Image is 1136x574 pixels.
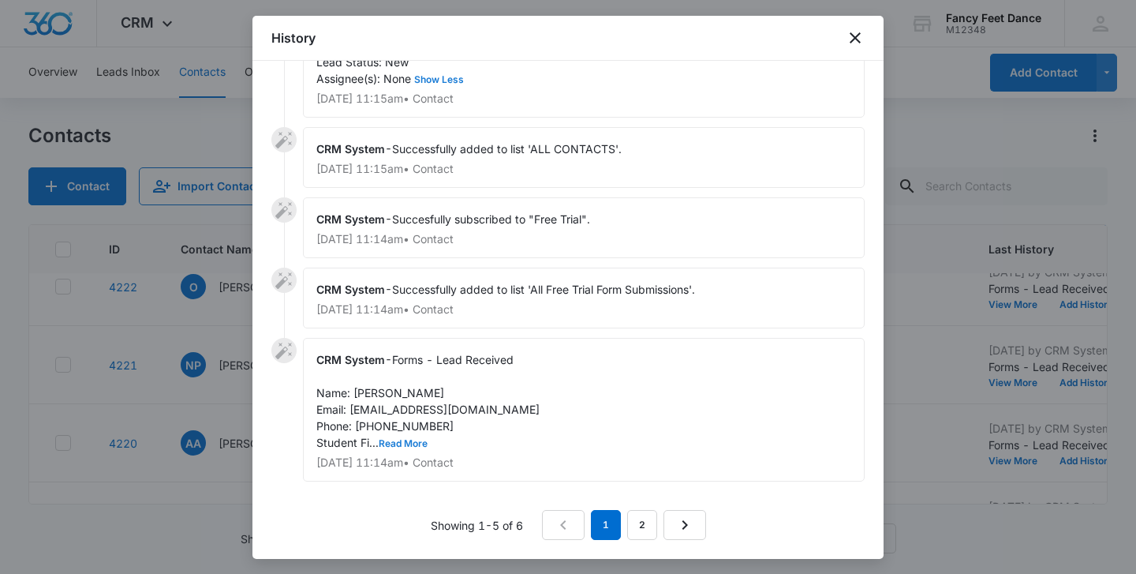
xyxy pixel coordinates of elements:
a: Next Page [663,510,706,540]
div: - [303,268,865,328]
p: [DATE] 11:15am • Contact [316,163,851,174]
div: - [303,127,865,188]
span: Succesfully subscribed to "Free Trial". [392,212,590,226]
span: CRM System [316,142,385,156]
button: close [846,28,865,47]
a: Page 2 [627,510,657,540]
em: 1 [591,510,621,540]
p: [DATE] 11:14am • Contact [316,457,851,468]
p: [DATE] 11:14am • Contact [316,234,851,245]
span: CRM System [316,353,385,366]
button: Read More [379,439,428,448]
span: Forms - Lead Received Name: [PERSON_NAME] Email: [EMAIL_ADDRESS][DOMAIN_NAME] Phone: [PHONE_NUMBE... [316,353,540,449]
h1: History [271,28,316,47]
p: [DATE] 11:15am • Contact [316,93,851,104]
span: Successfully added to list 'ALL CONTACTS'. [392,142,622,156]
div: - [303,338,865,482]
span: Successfully added to list 'All Free Trial Form Submissions'. [392,283,695,296]
div: - [303,197,865,258]
span: CRM System [316,283,385,296]
button: Show Less [411,75,467,84]
nav: Pagination [542,510,706,540]
p: [DATE] 11:14am • Contact [316,304,851,315]
p: Showing 1-5 of 6 [431,517,523,534]
span: CRM System [316,212,385,226]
